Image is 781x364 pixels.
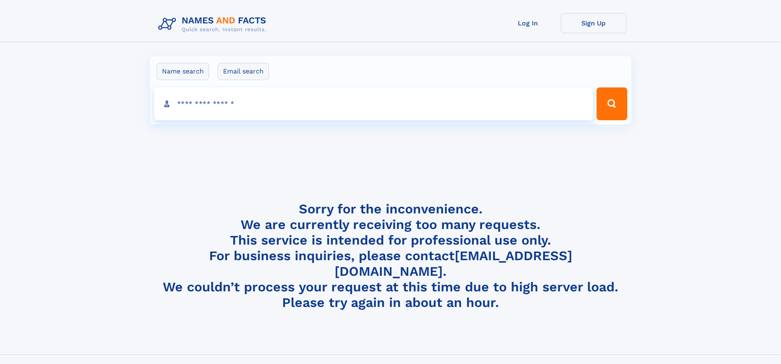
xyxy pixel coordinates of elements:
[561,13,626,33] a: Sign Up
[218,63,269,80] label: Email search
[495,13,561,33] a: Log In
[155,201,626,311] h4: Sorry for the inconvenience. We are currently receiving too many requests. This service is intend...
[597,87,627,120] button: Search Button
[154,87,593,120] input: search input
[157,63,209,80] label: Name search
[155,13,273,35] img: Logo Names and Facts
[335,248,572,279] a: [EMAIL_ADDRESS][DOMAIN_NAME]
